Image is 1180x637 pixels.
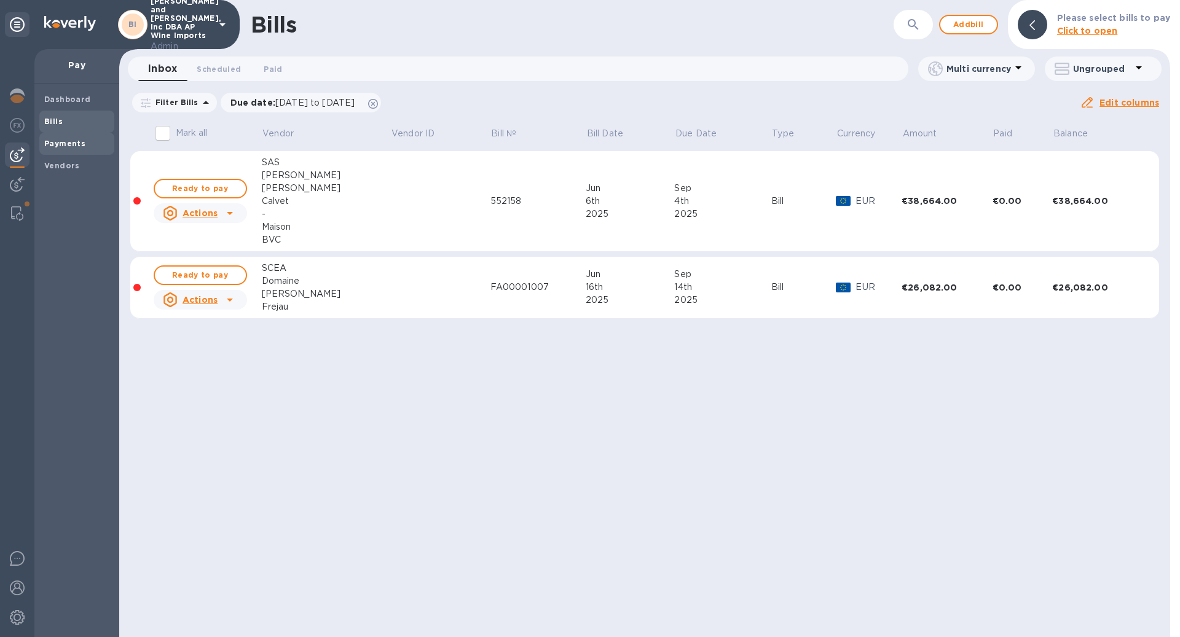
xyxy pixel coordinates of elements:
[262,156,391,169] div: SAS
[183,295,218,305] u: Actions
[262,208,391,221] div: -
[154,265,247,285] button: Ready to pay
[44,59,109,71] p: Pay
[587,127,639,140] span: Bill Date
[490,195,586,208] div: 552158
[262,195,391,208] div: Calvet
[771,281,836,294] div: Bill
[262,127,294,140] p: Vendor
[151,40,212,53] p: Admin
[993,281,1053,294] div: €0.00
[772,127,810,140] span: Type
[262,275,391,287] div: Domaine
[128,20,137,29] b: BI
[176,127,208,139] p: Mark all
[230,96,361,109] p: Due date :
[151,97,199,107] p: Filter Bills
[275,98,355,107] span: [DATE] to [DATE]
[902,195,993,207] div: €38,664.00
[674,294,771,307] div: 2025
[197,63,241,76] span: Scheduled
[586,195,674,208] div: 6th
[391,127,435,140] p: Vendor ID
[946,63,1011,75] p: Multi currency
[10,118,25,133] img: Foreign exchange
[903,127,937,140] p: Amount
[1099,98,1159,107] u: Edit columns
[939,15,998,34] button: Addbill
[674,195,771,208] div: 4th
[772,127,794,140] p: Type
[251,12,296,37] h1: Bills
[587,127,623,140] p: Bill Date
[837,127,875,140] p: Currency
[586,208,674,221] div: 2025
[44,95,91,104] b: Dashboard
[675,127,733,140] span: Due Date
[491,127,532,140] span: Bill №
[1057,13,1170,23] b: Please select bills to pay
[221,93,382,112] div: Due date:[DATE] to [DATE]
[154,179,247,198] button: Ready to pay
[262,182,391,195] div: [PERSON_NAME]
[148,60,177,77] span: Inbox
[993,195,1053,207] div: €0.00
[1053,127,1104,140] span: Balance
[950,17,987,32] span: Add bill
[44,117,63,126] b: Bills
[183,208,218,218] u: Actions
[993,127,1012,140] p: Paid
[262,300,391,313] div: Frejau
[165,181,236,196] span: Ready to pay
[674,281,771,294] div: 14th
[674,182,771,195] div: Sep
[262,221,391,233] div: Maison
[675,127,717,140] p: Due Date
[1053,127,1088,140] p: Balance
[1052,195,1143,207] div: €38,664.00
[1073,63,1131,75] p: Ungrouped
[902,281,993,294] div: €26,082.00
[586,281,674,294] div: 16th
[262,127,310,140] span: Vendor
[993,127,1028,140] span: Paid
[1057,26,1118,36] b: Click to open
[1052,281,1143,294] div: €26,082.00
[771,195,836,208] div: Bill
[586,268,674,281] div: Jun
[262,169,391,182] div: [PERSON_NAME]
[262,262,391,275] div: SCEA
[855,281,902,294] p: EUR
[586,182,674,195] div: Jun
[262,233,391,246] div: BVC
[903,127,953,140] span: Amount
[586,294,674,307] div: 2025
[165,268,236,283] span: Ready to pay
[855,195,902,208] p: EUR
[674,268,771,281] div: Sep
[264,63,282,76] span: Paid
[490,281,586,294] div: FA00001007
[491,127,516,140] p: Bill №
[44,161,80,170] b: Vendors
[44,16,96,31] img: Logo
[44,139,85,148] b: Payments
[391,127,450,140] span: Vendor ID
[262,287,391,300] div: [PERSON_NAME]
[5,12,29,37] div: Unpin categories
[674,208,771,221] div: 2025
